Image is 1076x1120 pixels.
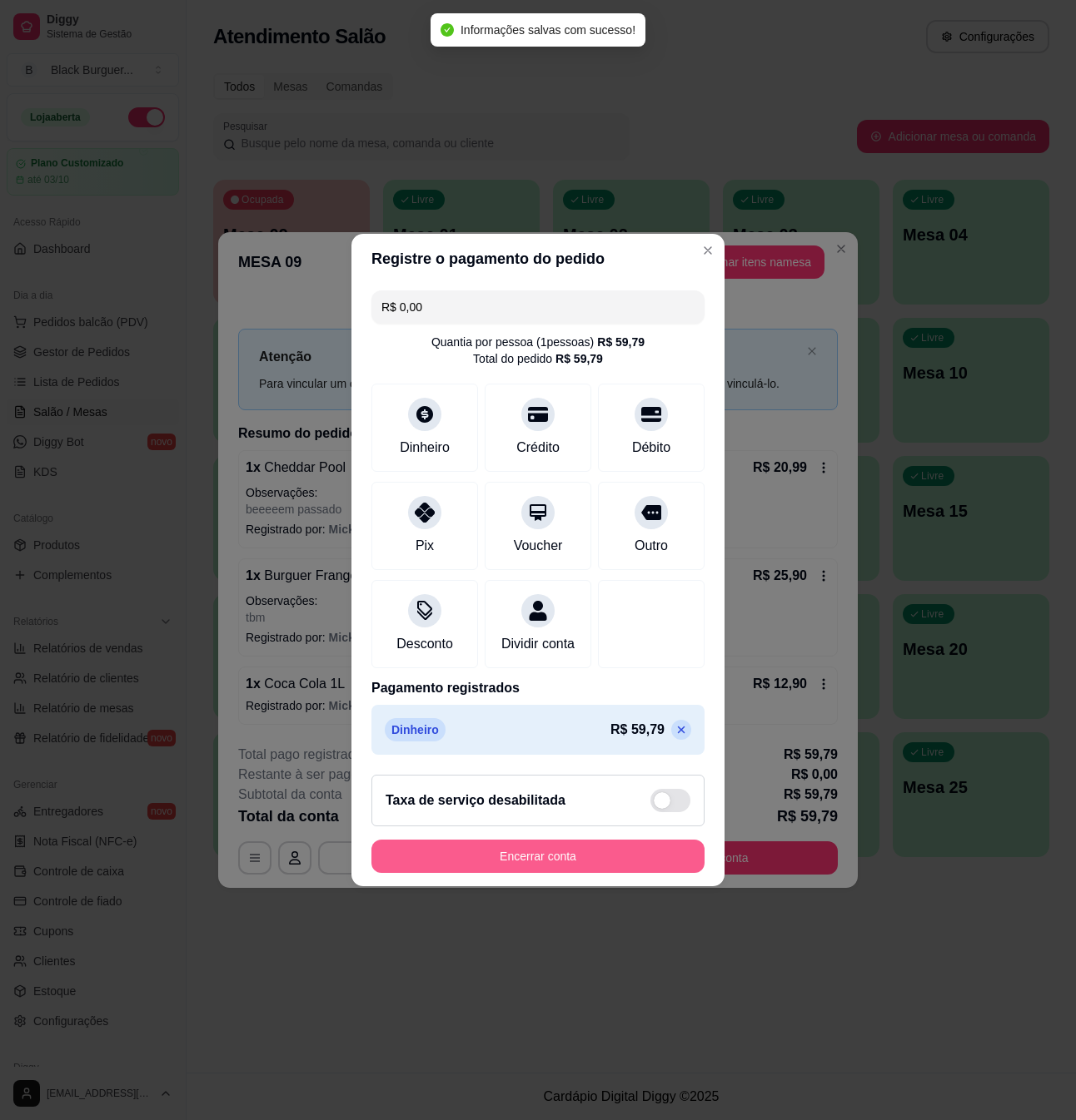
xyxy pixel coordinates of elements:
[385,718,446,741] p: Dinheiro
[501,634,575,654] div: Dividir conta
[632,438,670,458] div: Débito
[555,350,603,367] div: R$ 59,79
[441,23,454,37] span: check-circle
[386,790,565,810] h2: Taxa de serviço desabilitada
[431,334,645,350] div: Quantia por pessoa ( 1 pessoas)
[514,536,563,556] div: Voucher
[371,840,705,873] button: Encerrar conta
[695,237,721,264] button: Close
[516,438,560,458] div: Crédito
[400,438,450,458] div: Dinheiro
[371,678,705,698] p: Pagamento registrados
[396,634,453,654] div: Desconto
[351,234,725,284] header: Registre o pagamento do pedido
[473,350,603,367] div: Total do pedido
[610,720,665,740] p: R$ 59,79
[381,290,695,324] input: Ex.: hambúrguer de cordeiro
[635,536,668,556] div: Outro
[597,334,645,350] div: R$ 59,79
[461,23,635,37] span: Informações salvas com sucesso!
[416,536,434,556] div: Pix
